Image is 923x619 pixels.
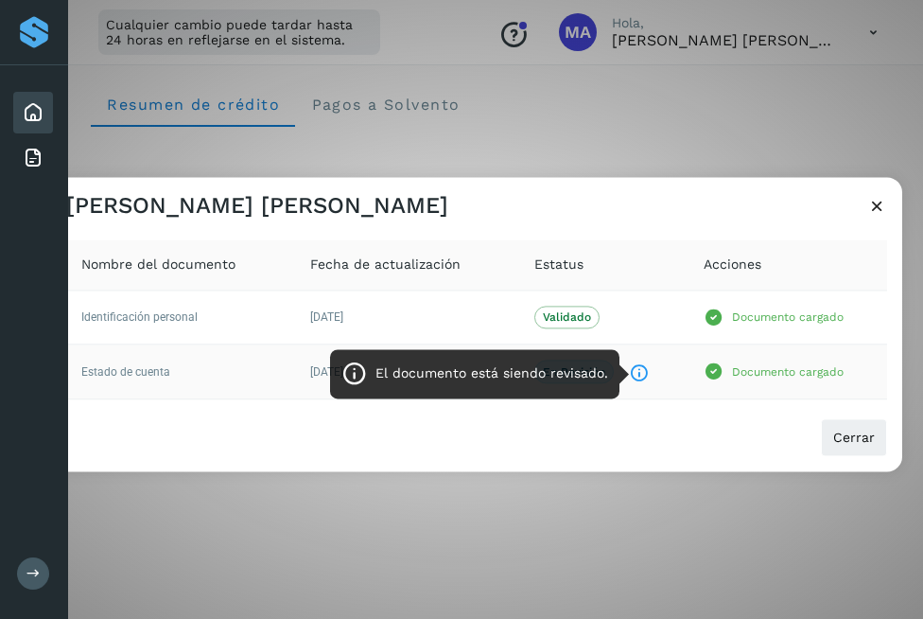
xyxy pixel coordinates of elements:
div: Inicio [13,92,53,133]
span: Estado de cuenta [81,365,170,379]
p: Documento cargado [732,310,844,324]
span: Identificación personal [81,311,198,325]
p: Validado [543,310,591,324]
span: Fecha de actualización [310,255,461,274]
p: Documento cargado [732,365,844,379]
div: Facturas [13,137,53,179]
span: Acciones [704,255,761,274]
span: Estatus [534,255,583,274]
span: [DATE] [310,365,343,379]
span: Nombre del documento [81,255,235,274]
span: [DATE] [310,311,343,325]
span: Cerrar [833,432,875,445]
h3: [PERSON_NAME] [PERSON_NAME] [66,192,448,220]
button: Cerrar [821,419,887,457]
p: El documento está siendo revisado. [375,366,608,382]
